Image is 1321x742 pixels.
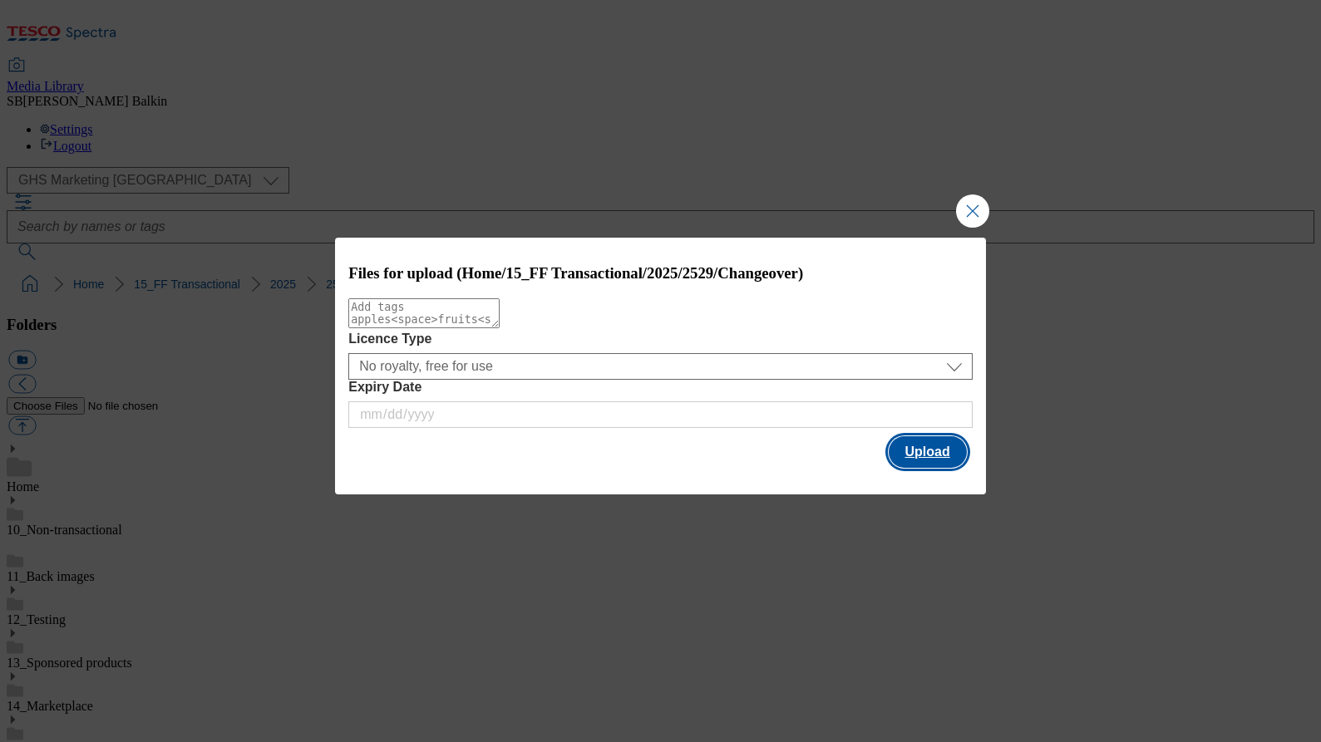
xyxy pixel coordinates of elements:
label: Expiry Date [348,380,973,395]
label: Licence Type [348,332,973,346]
button: Close Modal [956,194,989,228]
h3: Files for upload (Home/15_FF Transactional/2025/2529/Changeover) [348,264,973,283]
button: Upload [889,436,967,468]
div: Modal [335,238,986,494]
